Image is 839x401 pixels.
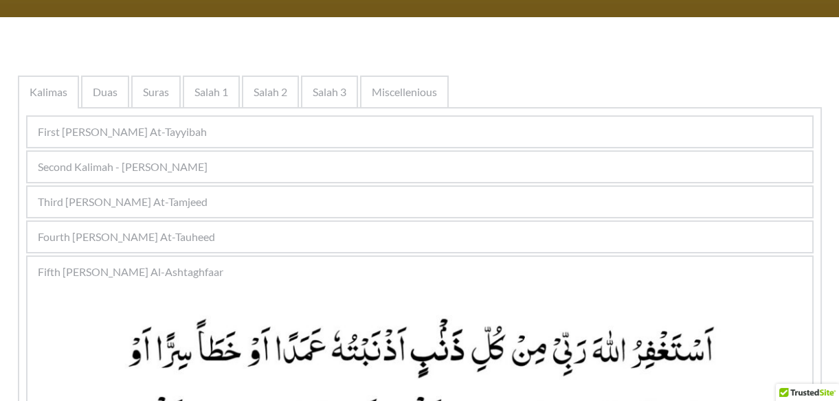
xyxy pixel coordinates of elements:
[38,124,207,140] span: First [PERSON_NAME] At-Tayyibah
[38,229,215,245] span: Fourth [PERSON_NAME] At-Tauheed
[93,84,118,100] span: Duas
[38,194,208,210] span: Third [PERSON_NAME] At-Tamjeed
[313,84,346,100] span: Salah 3
[372,84,437,100] span: Miscellenious
[143,84,169,100] span: Suras
[254,84,287,100] span: Salah 2
[30,84,67,100] span: Kalimas
[38,264,223,280] span: Fifth [PERSON_NAME] Al-Ashtaghfaar
[38,159,208,175] span: Second Kalimah - [PERSON_NAME]
[194,84,228,100] span: Salah 1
